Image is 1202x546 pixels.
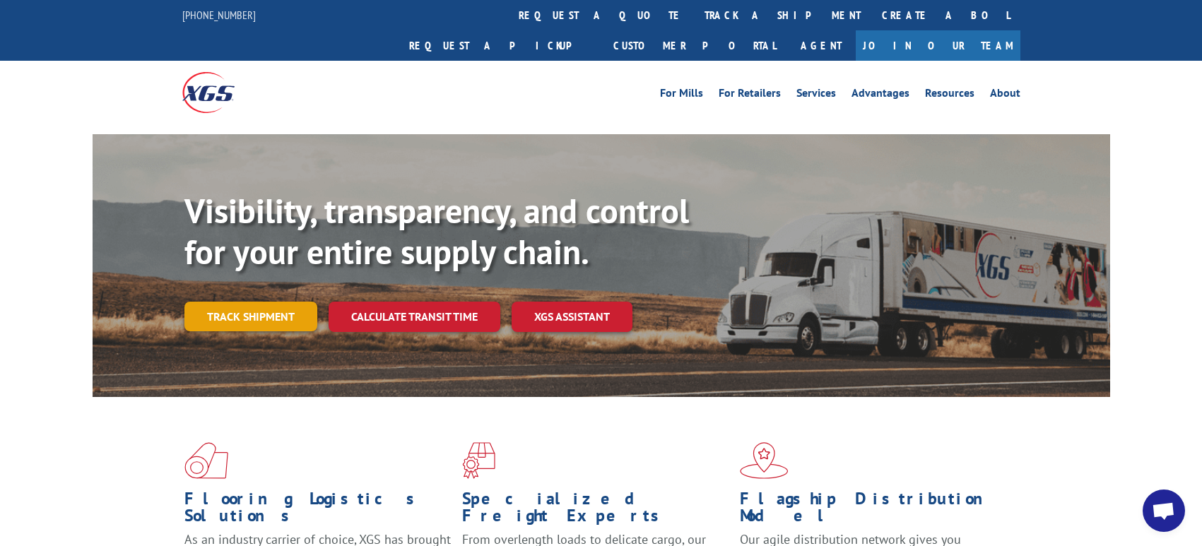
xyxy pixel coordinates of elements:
img: xgs-icon-total-supply-chain-intelligence-red [184,442,228,479]
a: Join Our Team [856,30,1020,61]
h1: Flooring Logistics Solutions [184,490,452,531]
h1: Specialized Freight Experts [462,490,729,531]
b: Visibility, transparency, and control for your entire supply chain. [184,189,689,273]
a: Customer Portal [603,30,786,61]
a: For Mills [660,88,703,103]
img: xgs-icon-focused-on-flooring-red [462,442,495,479]
a: Calculate transit time [329,302,500,332]
a: For Retailers [719,88,781,103]
div: Open chat [1143,489,1185,532]
a: Resources [925,88,974,103]
a: About [990,88,1020,103]
a: XGS ASSISTANT [512,302,632,332]
a: Services [796,88,836,103]
img: xgs-icon-flagship-distribution-model-red [740,442,789,479]
a: Track shipment [184,302,317,331]
h1: Flagship Distribution Model [740,490,1007,531]
a: Agent [786,30,856,61]
a: Advantages [852,88,909,103]
a: Request a pickup [399,30,603,61]
a: [PHONE_NUMBER] [182,8,256,22]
